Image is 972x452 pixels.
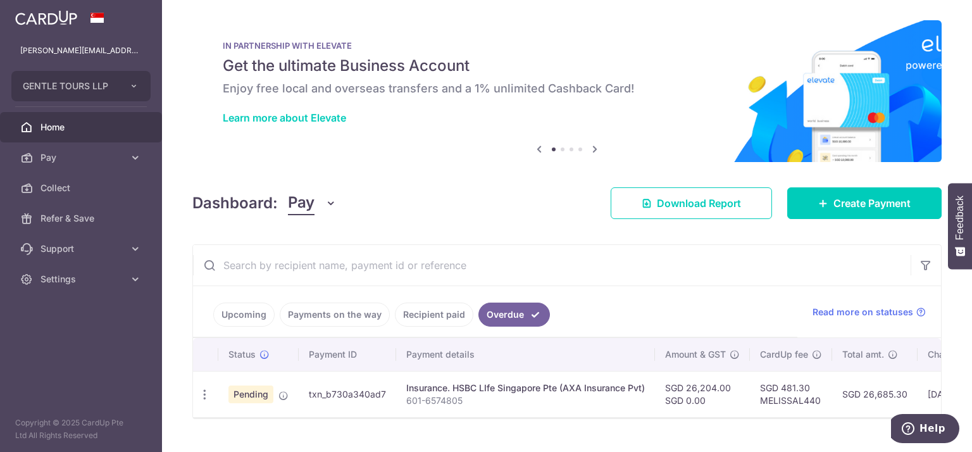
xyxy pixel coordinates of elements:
img: Renovation banner [192,20,942,162]
span: Status [228,348,256,361]
a: Upcoming [213,303,275,327]
span: CardUp fee [760,348,808,361]
span: Amount & GST [665,348,726,361]
a: Create Payment [787,187,942,219]
h4: Dashboard: [192,192,278,215]
a: Recipient paid [395,303,473,327]
span: Total amt. [842,348,884,361]
span: Pay [288,191,315,215]
a: Learn more about Elevate [223,111,346,124]
button: GENTLE TOURS LLP [11,71,151,101]
p: 601-6574805 [406,394,645,407]
span: Home [40,121,124,134]
span: Settings [40,273,124,286]
th: Payment ID [299,338,396,371]
input: Search by recipient name, payment id or reference [193,245,911,286]
span: Refer & Save [40,212,124,225]
a: Overdue [478,303,550,327]
span: Collect [40,182,124,194]
span: Download Report [657,196,741,211]
span: Pay [40,151,124,164]
span: Support [40,242,124,255]
h6: Enjoy free local and overseas transfers and a 1% unlimited Cashback Card! [223,81,911,96]
a: Payments on the way [280,303,390,327]
p: [PERSON_NAME][EMAIL_ADDRESS][DOMAIN_NAME] [20,44,142,57]
a: Read more on statuses [813,306,926,318]
button: Feedback - Show survey [948,183,972,269]
iframe: Opens a widget where you can find more information [891,414,959,446]
span: Feedback [954,196,966,240]
span: Read more on statuses [813,306,913,318]
img: CardUp [15,10,77,25]
button: Pay [288,191,337,215]
p: IN PARTNERSHIP WITH ELEVATE [223,41,911,51]
h5: Get the ultimate Business Account [223,56,911,76]
span: Pending [228,386,273,403]
a: Download Report [611,187,772,219]
span: GENTLE TOURS LLP [23,80,116,92]
td: SGD 26,204.00 SGD 0.00 [655,371,750,417]
th: Payment details [396,338,655,371]
div: Insurance. HSBC LIfe Singapore Pte (AXA Insurance Pvt) [406,382,645,394]
td: SGD 26,685.30 [832,371,918,417]
span: Create Payment [833,196,911,211]
td: SGD 481.30 MELISSAL440 [750,371,832,417]
td: txn_b730a340ad7 [299,371,396,417]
